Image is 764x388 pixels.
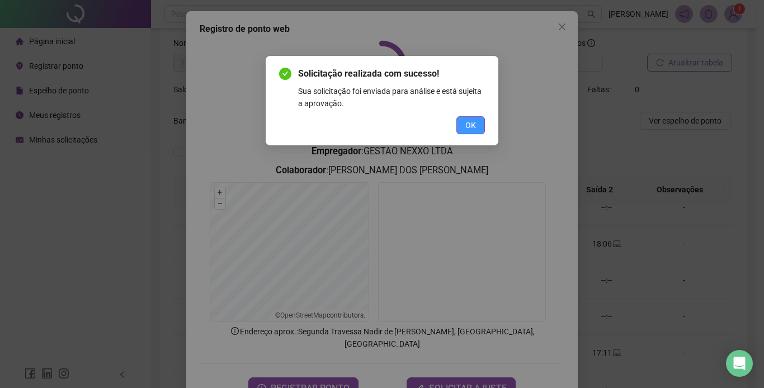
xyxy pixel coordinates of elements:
div: Open Intercom Messenger [726,350,753,377]
div: Sua solicitação foi enviada para análise e está sujeita a aprovação. [298,85,485,110]
span: check-circle [279,68,291,80]
span: Solicitação realizada com sucesso! [298,67,485,81]
span: OK [465,119,476,131]
button: OK [456,116,485,134]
